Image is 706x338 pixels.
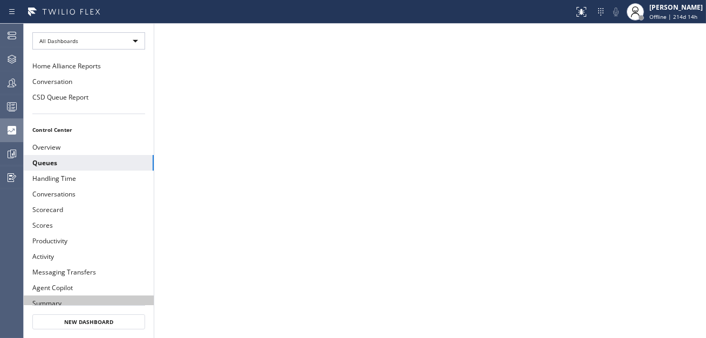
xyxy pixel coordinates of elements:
[24,249,154,264] button: Activity
[24,139,154,155] button: Overview
[24,171,154,186] button: Handling Time
[649,3,703,12] div: [PERSON_NAME]
[24,89,154,105] button: CSD Queue Report
[24,186,154,202] button: Conversations
[24,233,154,249] button: Productivity
[608,4,623,19] button: Mute
[24,295,154,311] button: Summary
[24,264,154,280] button: Messaging Transfers
[32,32,145,50] div: All Dashboards
[24,280,154,295] button: Agent Copilot
[154,24,706,338] iframe: dashboard_9953aedaeaea
[24,217,154,233] button: Scores
[24,74,154,89] button: Conversation
[24,202,154,217] button: Scorecard
[32,314,145,329] button: New Dashboard
[24,123,154,137] li: Control Center
[24,58,154,74] button: Home Alliance Reports
[649,13,697,20] span: Offline | 214d 14h
[24,155,154,171] button: Queues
